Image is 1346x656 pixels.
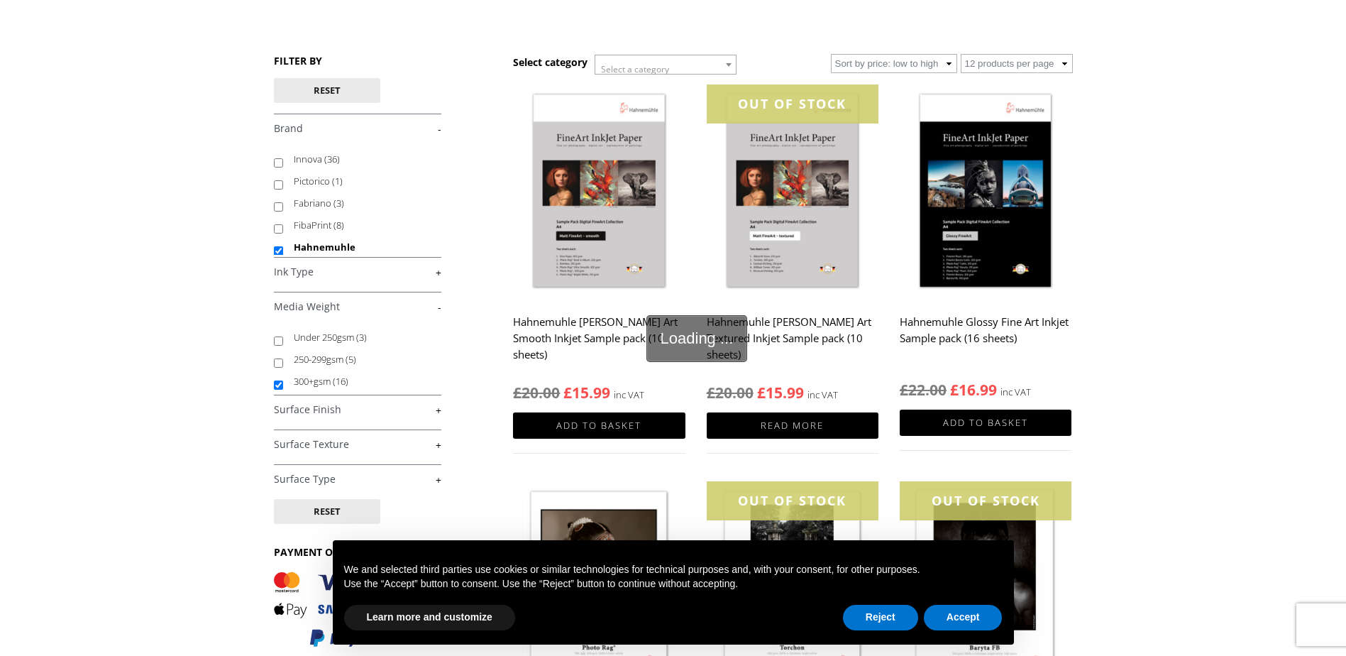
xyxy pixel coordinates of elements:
[356,331,367,344] span: (3)
[707,383,754,403] bdi: 20.00
[294,236,428,258] label: Hahnemuhle
[274,122,441,136] a: -
[950,380,959,400] span: £
[843,605,918,630] button: Reject
[900,410,1071,436] a: Add to basket: “Hahnemuhle Glossy Fine Art Inkjet Sample pack (16 sheets)”
[707,481,878,520] div: OUT OF STOCK
[346,353,356,366] span: (5)
[707,84,878,300] img: Hahnemuhle Matt Fine Art Textured Inkjet Sample pack (10 sheets)
[513,55,588,69] h3: Select category
[513,309,685,368] h2: Hahnemuhle [PERSON_NAME] Art Smooth Inkjet Sample pack (10 sheets)
[563,383,572,403] span: £
[563,383,610,403] bdi: 15.99
[950,380,997,400] bdi: 16.99
[707,412,878,439] a: Read more about “Hahnemuhle Matt Fine Art Textured Inkjet Sample pack (10 sheets)”
[324,153,340,165] span: (36)
[900,84,1071,300] img: Hahnemuhle Glossy Fine Art Inkjet Sample pack (16 sheets)
[294,192,428,214] label: Fabriano
[294,170,428,192] label: Pictorico
[513,412,685,439] a: Add to basket: “Hahnemuhle Matt Fine Art Smooth Inkjet Sample pack (10 sheets)”
[274,292,441,320] h4: Media Weight
[513,383,560,403] bdi: 20.00
[646,315,748,362] div: Loading ...
[274,266,441,279] a: +
[274,545,441,559] h3: PAYMENT OPTIONS
[924,605,1003,630] button: Accept
[333,375,348,388] span: (16)
[707,383,715,403] span: £
[707,309,878,368] h2: Hahnemuhle [PERSON_NAME] Art Textured Inkjet Sample pack (10 sheets)
[344,563,1003,577] p: We and selected third parties use cookies or similar technologies for technical purposes and, wit...
[274,430,441,458] h4: Surface Texture
[513,383,522,403] span: £
[831,54,957,73] select: Shop order
[900,380,908,400] span: £
[513,84,685,403] a: Hahnemuhle [PERSON_NAME] Art Smooth Inkjet Sample pack (10 sheets) inc VAT
[294,148,428,170] label: Innova
[344,577,1003,591] p: Use the “Accept” button to consent. Use the “Reject” button to continue without accepting.
[294,214,428,236] label: FibaPrint
[274,464,441,493] h4: Surface Type
[274,257,441,285] h4: Ink Type
[294,349,428,371] label: 250-299gsm
[614,387,644,403] strong: inc VAT
[274,499,380,524] button: Reset
[601,63,669,75] span: Select a category
[274,403,441,417] a: +
[274,78,380,103] button: Reset
[274,569,416,648] img: PAYMENT OPTIONS
[1000,384,1031,400] strong: inc VAT
[707,84,878,403] a: OUT OF STOCK Hahnemuhle [PERSON_NAME] Art Textured Inkjet Sample pack (10 sheets) inc VAT
[294,371,428,393] label: 300+gsm
[707,84,878,124] div: OUT OF STOCK
[513,84,685,300] img: Hahnemuhle Matt Fine Art Smooth Inkjet Sample pack (10 sheets)
[294,327,428,349] label: Under 250gsm
[333,197,344,209] span: (3)
[274,54,441,67] h3: FILTER BY
[274,473,441,486] a: +
[332,175,343,187] span: (1)
[333,219,344,231] span: (8)
[344,605,515,630] button: Learn more and customize
[274,300,441,314] a: -
[757,383,804,403] bdi: 15.99
[900,309,1071,366] h2: Hahnemuhle Glossy Fine Art Inkjet Sample pack (16 sheets)
[321,529,1025,656] div: Notice
[900,481,1071,520] div: OUT OF STOCK
[807,387,838,403] strong: inc VAT
[274,114,441,142] h4: Brand
[757,383,766,403] span: £
[900,380,947,400] bdi: 22.00
[274,395,441,423] h4: Surface Finish
[900,84,1071,400] a: Hahnemuhle Glossy Fine Art Inkjet Sample pack (16 sheets) inc VAT
[274,438,441,452] a: +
